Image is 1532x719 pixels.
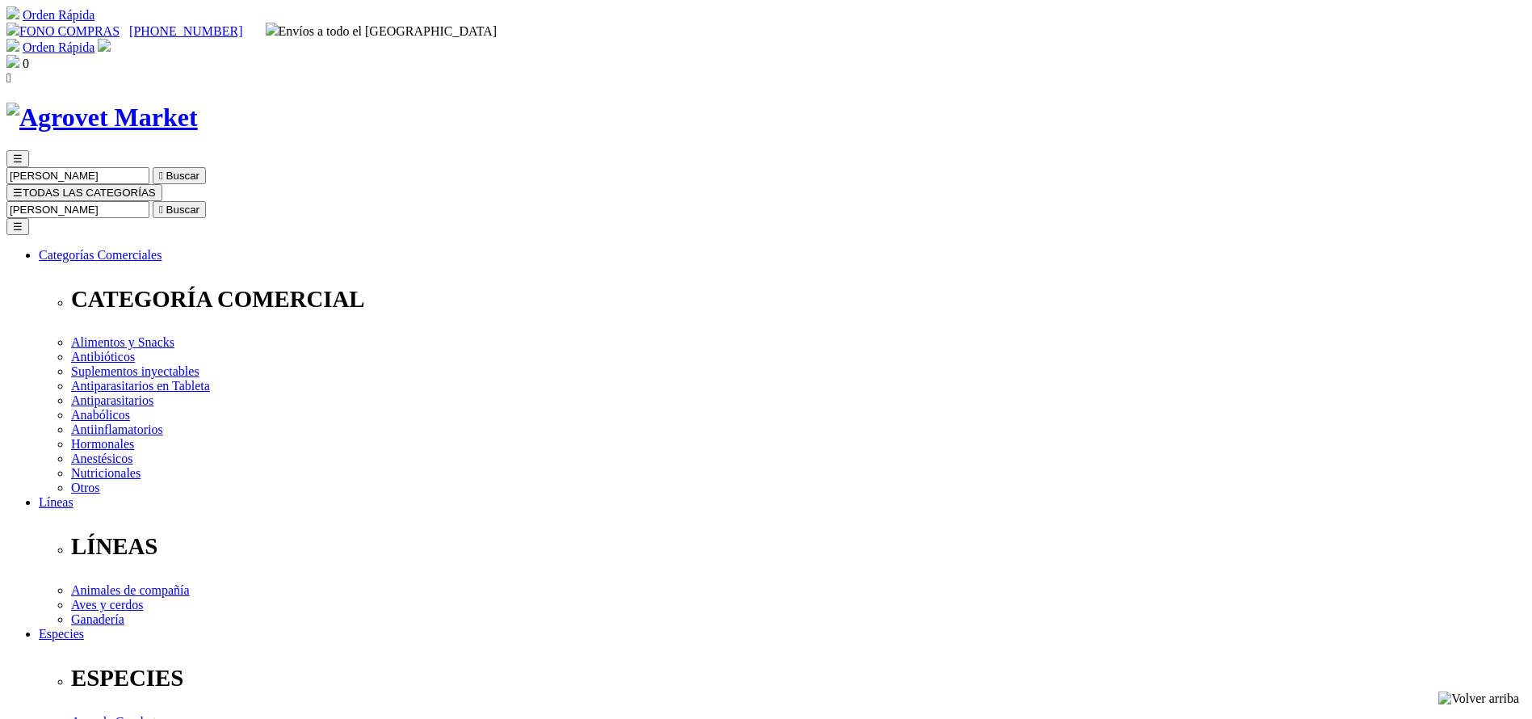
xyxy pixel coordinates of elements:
[23,8,94,22] a: Orden Rápida
[71,583,190,597] a: Animales de compañía
[6,218,29,235] button: ☰
[71,423,163,436] a: Antiinflamatorios
[71,437,134,451] a: Hormonales
[6,103,198,132] img: Agrovet Market
[71,286,1526,313] p: CATEGORÍA COMERCIAL
[166,170,199,182] span: Buscar
[266,23,279,36] img: delivery-truck.svg
[6,39,19,52] img: shopping-cart.svg
[71,379,210,393] a: Antiparasitarios en Tableta
[98,39,111,52] img: user.svg
[6,24,120,38] a: FONO COMPRAS
[153,167,206,184] button:  Buscar
[71,533,1526,560] p: LÍNEAS
[6,23,19,36] img: phone.svg
[71,665,1526,692] p: ESPECIES
[39,495,73,509] a: Líneas
[6,55,19,68] img: shopping-bag.svg
[98,40,111,54] a: Acceda a su cuenta de cliente
[6,71,11,85] i: 
[159,204,163,216] i: 
[153,201,206,218] button:  Buscar
[6,184,162,201] button: ☰TODAS LAS CATEGORÍAS
[166,204,199,216] span: Buscar
[39,627,84,641] a: Especies
[1438,692,1519,706] img: Volver arriba
[23,57,29,70] span: 0
[71,481,100,494] a: Otros
[23,40,94,54] a: Orden Rápida
[6,201,149,218] input: Buscar
[159,170,163,182] i: 
[6,167,149,184] input: Buscar
[71,408,130,422] a: Anabólicos
[71,335,174,349] a: Alimentos y Snacks
[266,24,497,38] span: Envíos a todo el [GEOGRAPHIC_DATA]
[6,6,19,19] img: shopping-cart.svg
[71,364,199,378] a: Suplementos inyectables
[129,24,242,38] a: [PHONE_NUMBER]
[71,598,143,612] a: Aves y cerdos
[71,466,141,480] a: Nutricionales
[71,350,135,364] a: Antibióticos
[6,150,29,167] button: ☰
[71,452,132,465] a: Anestésicos
[39,248,162,262] a: Categorías Comerciales
[13,187,23,199] span: ☰
[71,612,124,626] a: Ganadería
[71,393,153,407] a: Antiparasitarios
[13,153,23,165] span: ☰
